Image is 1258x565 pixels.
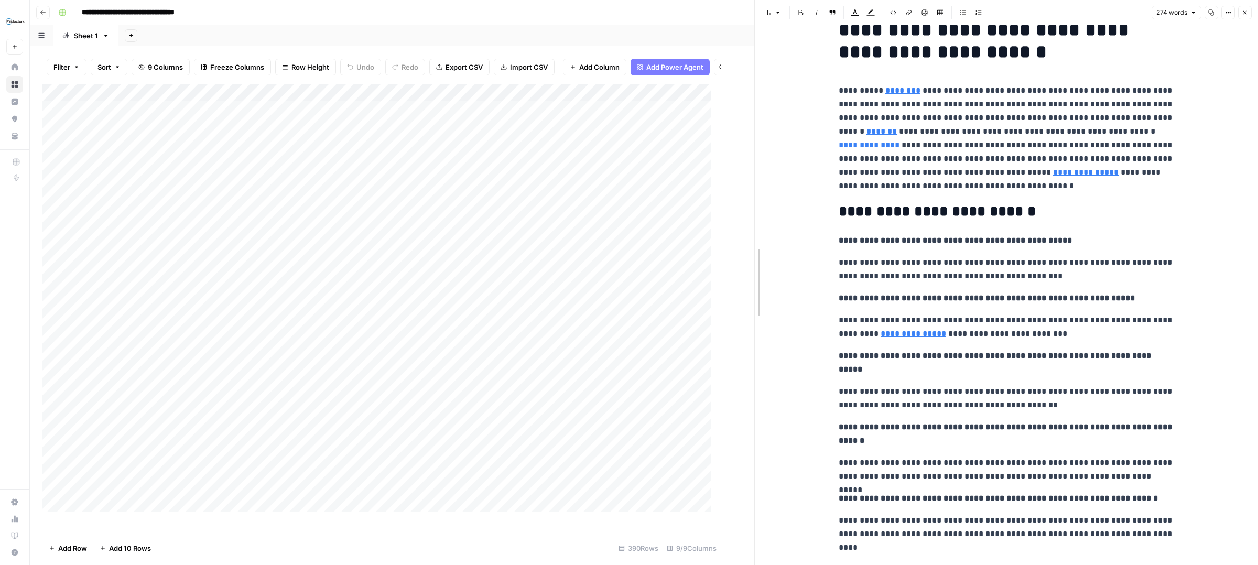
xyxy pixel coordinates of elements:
[494,59,555,75] button: Import CSV
[58,543,87,553] span: Add Row
[614,540,663,557] div: 390 Rows
[356,62,374,72] span: Undo
[47,59,86,75] button: Filter
[91,59,127,75] button: Sort
[97,62,111,72] span: Sort
[446,62,483,72] span: Export CSV
[53,25,118,46] a: Sheet 1
[6,12,25,31] img: FYidoctors Logo
[563,59,626,75] button: Add Column
[132,59,190,75] button: 9 Columns
[210,62,264,72] span: Freeze Columns
[385,59,425,75] button: Redo
[402,62,418,72] span: Redo
[6,8,23,35] button: Workspace: FYidoctors
[53,62,70,72] span: Filter
[148,62,183,72] span: 9 Columns
[510,62,548,72] span: Import CSV
[42,540,93,557] button: Add Row
[6,111,23,127] a: Opportunities
[6,59,23,75] a: Home
[6,76,23,93] a: Browse
[194,59,271,75] button: Freeze Columns
[6,494,23,510] a: Settings
[275,59,336,75] button: Row Height
[291,62,329,72] span: Row Height
[6,128,23,145] a: Your Data
[340,59,381,75] button: Undo
[93,540,157,557] button: Add 10 Rows
[6,510,23,527] a: Usage
[6,527,23,544] a: Learning Hub
[109,543,151,553] span: Add 10 Rows
[631,59,710,75] button: Add Power Agent
[6,544,23,561] button: Help + Support
[646,62,703,72] span: Add Power Agent
[6,93,23,110] a: Insights
[579,62,620,72] span: Add Column
[663,540,721,557] div: 9/9 Columns
[429,59,490,75] button: Export CSV
[74,30,98,41] div: Sheet 1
